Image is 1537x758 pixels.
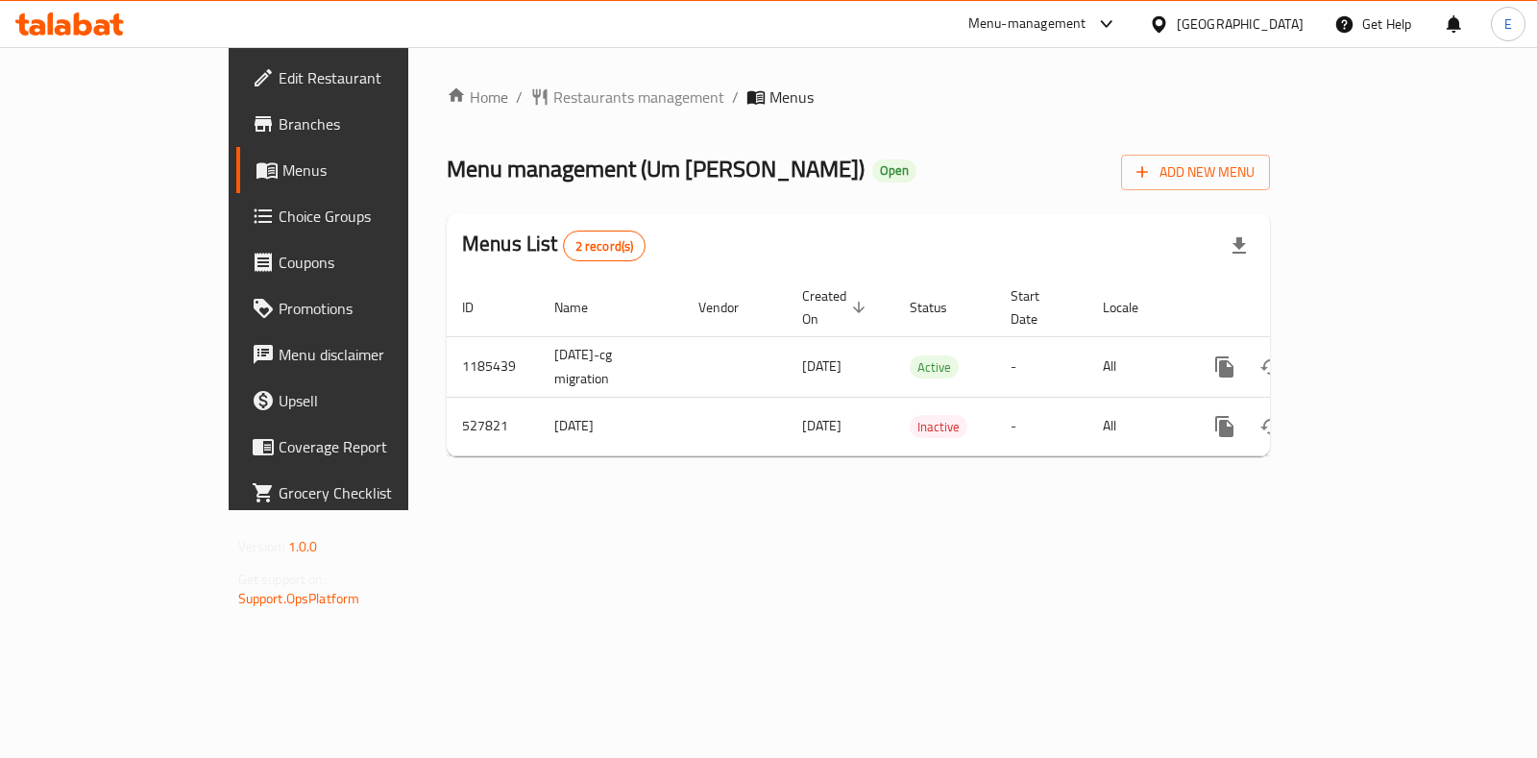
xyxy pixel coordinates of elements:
[995,336,1087,397] td: -
[447,336,539,397] td: 1185439
[769,86,814,109] span: Menus
[732,86,739,109] li: /
[872,159,916,183] div: Open
[279,343,470,366] span: Menu disclaimer
[279,112,470,135] span: Branches
[236,101,485,147] a: Branches
[236,55,485,101] a: Edit Restaurant
[564,237,646,256] span: 2 record(s)
[553,86,724,109] span: Restaurants management
[236,470,485,516] a: Grocery Checklist
[236,193,485,239] a: Choice Groups
[447,397,539,455] td: 527821
[279,66,470,89] span: Edit Restaurant
[968,12,1086,36] div: Menu-management
[1504,13,1512,35] span: E
[236,424,485,470] a: Coverage Report
[447,86,1270,109] nav: breadcrumb
[1087,336,1186,397] td: All
[910,415,967,438] div: Inactive
[236,239,485,285] a: Coupons
[1186,279,1402,337] th: Actions
[462,296,499,319] span: ID
[282,159,470,182] span: Menus
[539,336,683,397] td: [DATE]-cg migration
[539,397,683,455] td: [DATE]
[288,534,318,559] span: 1.0.0
[238,534,285,559] span: Version:
[447,147,865,190] span: Menu management ( Um [PERSON_NAME] )
[279,251,470,274] span: Coupons
[238,586,360,611] a: Support.OpsPlatform
[1177,13,1304,35] div: [GEOGRAPHIC_DATA]
[238,567,327,592] span: Get support on:
[910,296,972,319] span: Status
[802,413,842,438] span: [DATE]
[554,296,613,319] span: Name
[1103,296,1163,319] span: Locale
[1087,397,1186,455] td: All
[698,296,764,319] span: Vendor
[516,86,523,109] li: /
[1121,155,1270,190] button: Add New Menu
[279,435,470,458] span: Coverage Report
[910,416,967,438] span: Inactive
[1248,403,1294,450] button: Change Status
[802,284,871,330] span: Created On
[1202,403,1248,450] button: more
[1248,344,1294,390] button: Change Status
[910,356,959,379] span: Active
[236,378,485,424] a: Upsell
[995,397,1087,455] td: -
[530,86,724,109] a: Restaurants management
[279,481,470,504] span: Grocery Checklist
[1216,223,1262,269] div: Export file
[1202,344,1248,390] button: more
[1011,284,1064,330] span: Start Date
[1136,160,1255,184] span: Add New Menu
[236,285,485,331] a: Promotions
[279,389,470,412] span: Upsell
[563,231,647,261] div: Total records count
[447,279,1402,456] table: enhanced table
[802,354,842,379] span: [DATE]
[236,331,485,378] a: Menu disclaimer
[236,147,485,193] a: Menus
[872,162,916,179] span: Open
[279,205,470,228] span: Choice Groups
[462,230,646,261] h2: Menus List
[279,297,470,320] span: Promotions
